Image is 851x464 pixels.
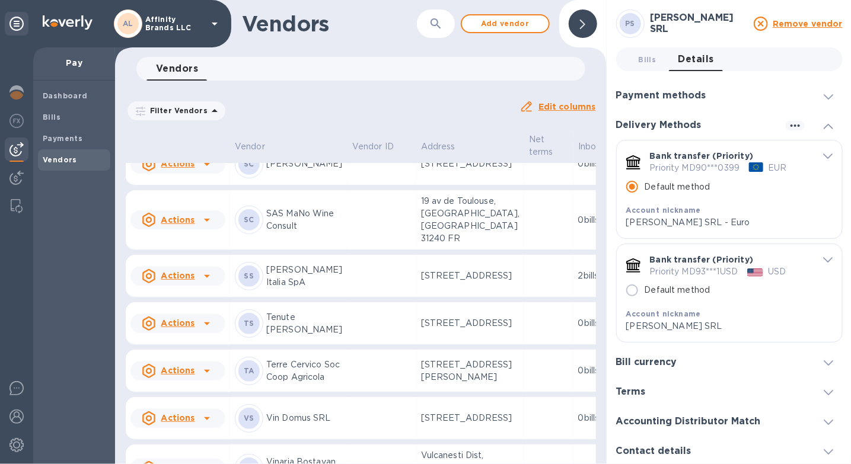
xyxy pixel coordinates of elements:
[421,195,519,245] p: 19 av de Toulouse, [GEOGRAPHIC_DATA], [GEOGRAPHIC_DATA] 31240 FR
[529,133,553,158] p: Net terms
[161,215,195,225] u: Actions
[161,159,195,168] u: Actions
[266,207,343,232] p: SAS MaNo Wine Consult
[538,102,596,111] u: Edit columns
[616,140,843,347] div: default-method
[626,320,815,332] p: [PERSON_NAME] SRL
[461,14,550,33] button: Add vendor
[645,284,710,296] p: Default method
[578,214,617,226] p: 0 bills
[421,140,455,153] p: Address
[616,90,706,101] h3: Payment methods
[651,12,747,34] h3: [PERSON_NAME] SRL
[43,15,93,30] img: Logo
[578,412,617,424] p: 0 bills
[421,158,519,170] p: [STREET_ADDRESS]
[747,268,763,277] img: USD
[244,215,254,224] b: SC
[9,114,24,128] img: Foreign exchange
[639,53,656,66] span: Bills
[421,140,471,153] span: Address
[145,105,208,116] p: Filter Vendors
[145,15,205,32] p: Affinity Brands LLC
[645,181,710,193] p: Default method
[266,311,343,336] p: Tenute [PERSON_NAME]
[235,140,281,153] span: Vendor
[43,155,77,164] b: Vendors
[352,140,394,153] p: Vendor ID
[5,12,28,36] div: Unpin categories
[616,386,646,398] h3: Terms
[421,412,519,424] p: [STREET_ADDRESS]
[626,309,701,318] b: Account nickname
[244,366,254,375] b: TA
[123,19,133,28] b: AL
[529,133,569,158] span: Net terms
[43,134,82,143] b: Payments
[650,265,738,278] p: Priority MD93***1USD
[578,140,601,153] p: Inbox
[768,265,786,278] p: USD
[43,113,60,121] b: Bills
[43,91,88,100] b: Dashboard
[625,19,635,28] b: PS
[266,264,343,289] p: [PERSON_NAME] Italia SpA
[578,364,617,377] p: 0 bills
[242,11,417,36] h1: Vendors
[650,254,754,265] p: Bank transfer (Priority)
[650,162,740,174] p: Priority MD90***0399
[161,366,195,375] u: Actions
[616,416,761,427] h3: Accounting Distributor Match
[421,359,519,383] p: [STREET_ADDRESS][PERSON_NAME]
[626,216,815,229] p: [PERSON_NAME] SRL - Euro
[244,319,254,328] b: TS
[578,270,617,282] p: 2 bills
[244,414,254,423] b: VS
[161,318,195,328] u: Actions
[244,159,254,168] b: SC
[768,162,786,174] p: EUR
[616,357,677,368] h3: Bill currency
[773,19,843,28] u: Remove vendor
[678,51,714,68] span: Details
[578,140,617,153] span: Inbox
[161,271,195,280] u: Actions
[43,57,106,69] p: Pay
[616,446,691,457] h3: Contact details
[578,317,617,329] p: 0 bills
[156,60,198,77] span: Vendors
[161,413,195,423] u: Actions
[266,412,343,424] p: Vin Domus SRL
[626,206,701,215] b: Account nickname
[266,158,343,170] p: [PERSON_NAME]
[650,150,754,162] p: Bank transfer (Priority)
[266,359,343,383] p: Terre Cervico Soc Coop Agricola
[352,140,409,153] span: Vendor ID
[578,158,617,170] p: 0 bills
[421,317,519,329] p: [STREET_ADDRESS]
[235,140,265,153] p: Vendor
[244,271,254,280] b: SS
[421,270,519,282] p: [STREET_ADDRESS]
[616,120,702,131] h3: Delivery Methods
[471,17,539,31] span: Add vendor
